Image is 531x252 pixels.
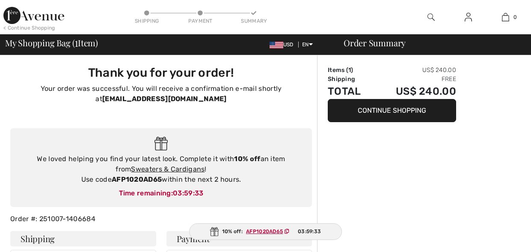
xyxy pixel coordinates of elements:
div: Shipping [134,17,160,25]
div: < Continue Shopping [3,24,55,32]
h4: Payment [166,231,312,246]
a: Sweaters & Cardigans [131,165,205,173]
strong: [EMAIL_ADDRESS][DOMAIN_NAME] [102,95,226,103]
span: 03:59:33 [298,228,321,235]
img: My Info [465,12,472,22]
h3: Thank you for your order! [15,66,307,80]
div: We loved helping you find your latest look. Complete it with an item from ! Use code within the n... [19,154,303,185]
td: Free [373,75,456,84]
strong: 10% off [234,155,260,163]
td: Items ( ) [328,66,373,75]
td: Shipping [328,75,373,84]
ins: AFP1020AD65 [246,228,283,234]
h4: Shipping [10,231,156,246]
div: Summary [241,17,267,25]
span: 03:59:33 [173,189,203,197]
img: 1ère Avenue [3,7,64,24]
div: 10% off: [189,223,342,240]
img: My Bag [502,12,509,22]
img: US Dollar [270,42,283,48]
div: Order #: 251007-1406684 [5,214,317,224]
span: 0 [513,13,517,21]
span: 1 [348,66,351,74]
td: Total [328,84,373,99]
a: 0 [487,12,524,22]
div: Order Summary [333,39,526,47]
div: Time remaining: [19,188,303,198]
span: My Shopping Bag ( Item) [5,39,98,47]
a: Sign In [458,12,479,23]
img: Gift.svg [210,227,219,236]
img: search the website [427,12,435,22]
img: Gift.svg [154,137,168,151]
span: EN [302,42,313,48]
p: Your order was successful. You will receive a confirmation e-mail shortly at [15,84,307,104]
span: 1 [75,36,78,48]
strong: AFP1020AD65 [112,175,162,183]
div: Payment [187,17,213,25]
button: Continue Shopping [328,99,456,122]
td: US$ 240.00 [373,84,456,99]
span: USD [270,42,297,48]
td: US$ 240.00 [373,66,456,75]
